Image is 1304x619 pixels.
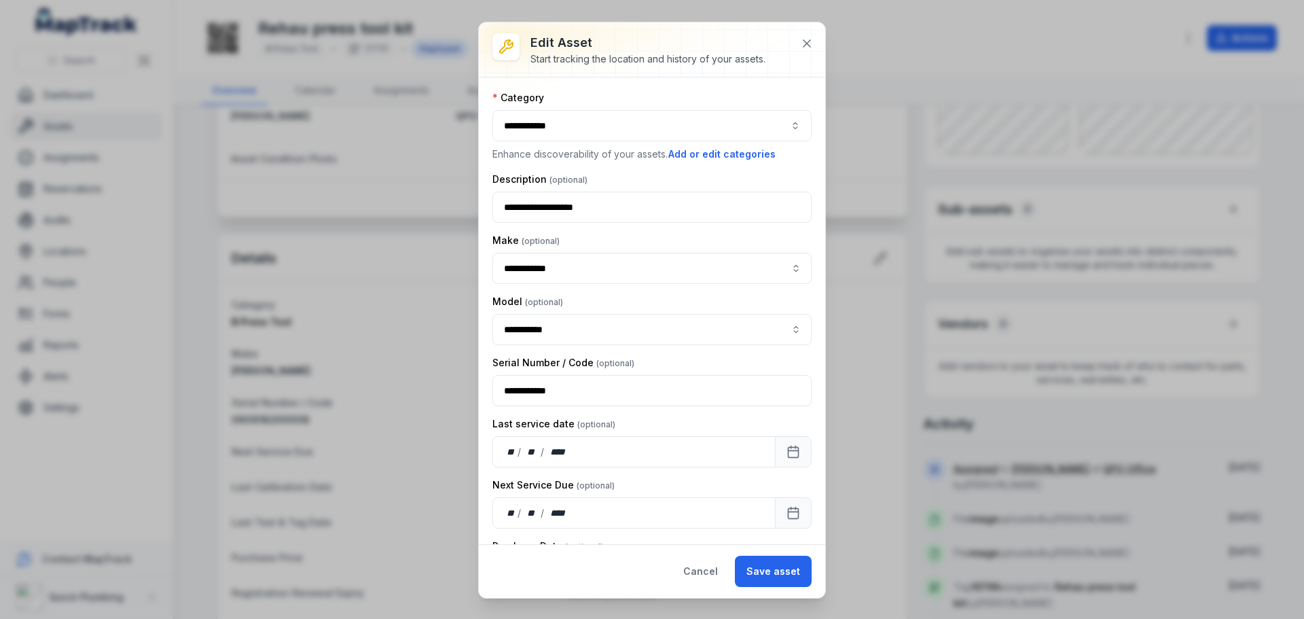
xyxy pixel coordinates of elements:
div: / [541,506,545,520]
p: Enhance discoverability of your assets. [492,147,812,162]
div: year, [545,445,571,459]
div: / [518,445,522,459]
input: asset-edit:cf[1c641ac5-b4f5-4d2f-8437-8310174a4cbc]-label [492,314,812,345]
div: Start tracking the location and history of your assets. [530,52,765,66]
button: Cancel [672,556,729,587]
label: Next Service Due [492,478,615,492]
div: month, [522,506,541,520]
label: Purchase Date [492,540,603,553]
div: month, [522,445,541,459]
label: Category [492,91,544,105]
label: Last service date [492,417,615,431]
input: asset-edit:cf[e16105a2-3d70-4395-a768-d2c1018603bd]-label [492,253,812,284]
button: Calendar [775,436,812,467]
div: year, [545,506,571,520]
div: day, [504,445,518,459]
div: / [541,445,545,459]
label: Description [492,173,587,186]
button: Add or edit categories [668,147,776,162]
button: Save asset [735,556,812,587]
div: / [518,506,522,520]
div: day, [504,506,518,520]
label: Make [492,234,560,247]
button: Calendar [775,497,812,529]
h3: Edit asset [530,33,765,52]
label: Model [492,295,563,308]
label: Serial Number / Code [492,356,634,370]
